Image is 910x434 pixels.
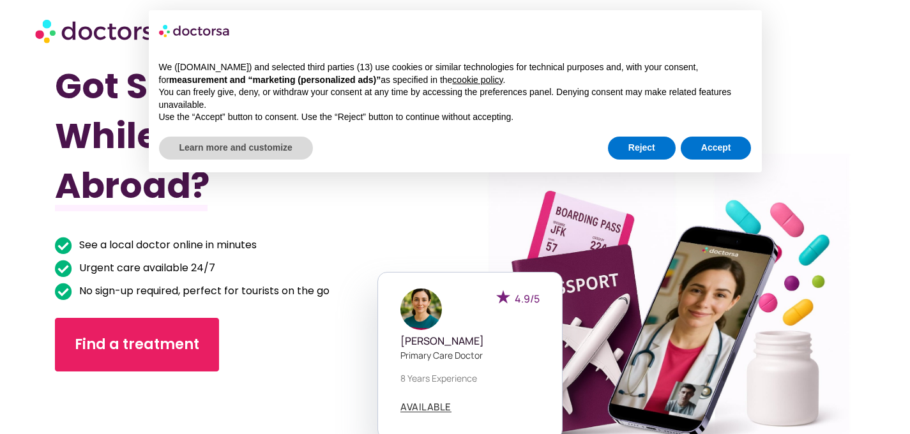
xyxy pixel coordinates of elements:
[400,335,540,347] h5: [PERSON_NAME]
[681,137,752,160] button: Accept
[76,259,215,277] span: Urgent care available 24/7
[515,292,540,306] span: 4.9/5
[169,75,381,85] strong: measurement and “marketing (personalized ads)”
[159,20,231,41] img: logo
[75,334,199,355] span: Find a treatment
[76,236,257,254] span: See a local doctor online in minutes
[159,137,313,160] button: Learn more and customize
[159,86,752,111] p: You can freely give, deny, or withdraw your consent at any time by accessing the preferences pane...
[159,111,752,124] p: Use the “Accept” button to consent. Use the “Reject” button to continue without accepting.
[452,75,503,85] a: cookie policy
[159,61,752,86] p: We ([DOMAIN_NAME]) and selected third parties (13) use cookies or similar technologies for techni...
[55,318,219,371] a: Find a treatment
[400,371,540,385] p: 8 years experience
[400,348,540,362] p: Primary care doctor
[400,402,451,412] a: AVAILABLE
[608,137,676,160] button: Reject
[55,61,395,211] h1: Got Sick While Traveling Abroad?
[76,282,330,300] span: No sign-up required, perfect for tourists on the go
